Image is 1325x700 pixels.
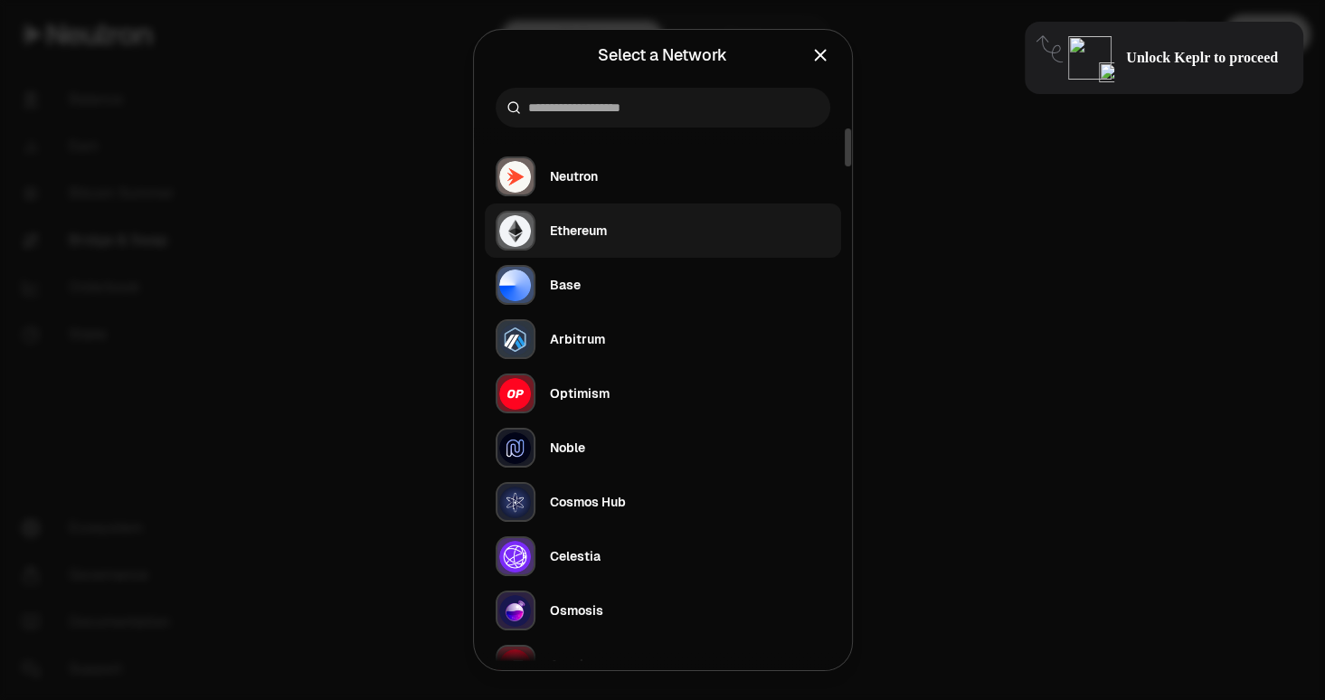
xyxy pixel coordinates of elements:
button: Close [810,43,830,68]
button: Optimism LogoOptimism LogoOptimism [485,366,841,421]
button: Ethereum LogoEthereum LogoEthereum [485,203,841,258]
button: Base LogoBase LogoBase [485,258,841,312]
img: Osmosis Logo [499,595,531,627]
img: Optimism Logo [499,378,531,410]
button: Cosmos Hub LogoCosmos Hub LogoCosmos Hub [485,475,841,529]
button: Osmosis LogoOsmosis LogoOsmosis [485,583,841,638]
img: Cosmos Hub Logo [499,487,531,518]
div: Neutron [550,167,598,185]
div: Osmosis [550,601,603,620]
div: Arbitrum [550,330,605,348]
button: Noble LogoNoble LogoNoble [485,421,841,475]
img: Base Logo [499,270,531,301]
div: Celestia [550,547,601,565]
div: Optimism [550,384,610,402]
button: Agoric LogoAgoric LogoAgoric [485,638,841,692]
div: Agoric [550,656,591,674]
div: Ethereum [550,222,607,240]
img: Arbitrum Logo [499,324,531,355]
button: Celestia LogoCelestia LogoCelestia [485,529,841,583]
button: Arbitrum LogoArbitrum LogoArbitrum [485,312,841,366]
img: Neutron Logo [499,161,531,193]
img: Ethereum Logo [499,215,531,247]
img: Noble Logo [499,432,531,464]
img: Agoric Logo [499,649,531,681]
img: Celestia Logo [499,541,531,572]
button: Neutron LogoNeutron LogoNeutron [485,149,841,203]
div: Base [550,276,581,294]
div: Cosmos Hub [550,493,626,511]
div: Select a Network [598,43,727,68]
div: Noble [550,439,585,457]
